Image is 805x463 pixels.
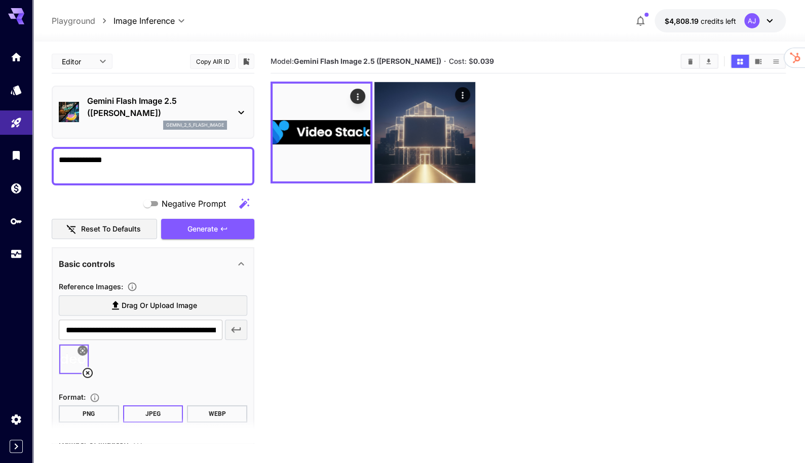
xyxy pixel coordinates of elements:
[10,248,22,260] div: Usage
[59,295,247,316] label: Drag or upload image
[744,13,759,28] div: AJ
[655,9,786,32] button: $4,808.18694AJ
[242,55,251,67] button: Add to library
[52,219,157,240] button: Reset to defaults
[10,182,22,195] div: Wallet
[10,117,22,129] div: Playground
[10,413,22,426] div: Settings
[52,15,95,27] a: Playground
[273,84,370,181] img: 9k=
[665,17,701,25] span: $4,808.19
[62,56,93,67] span: Editor
[10,149,22,162] div: Library
[271,57,441,65] span: Model:
[731,55,749,68] button: Show media in grid view
[59,91,247,134] div: Gemini Flash Image 2.5 ([PERSON_NAME])gemini_2_5_flash_image
[665,16,736,26] div: $4,808.18694
[123,405,183,422] button: JPEG
[113,15,175,27] span: Image Inference
[350,89,365,104] div: Actions
[190,54,236,69] button: Copy AIR ID
[52,15,113,27] nav: breadcrumb
[10,440,23,453] button: Expand sidebar
[681,55,699,68] button: Clear All
[10,84,22,96] div: Models
[59,393,86,401] span: Format :
[701,17,736,25] span: credits left
[86,393,104,403] button: Choose the file format for the output image.
[767,55,785,68] button: Show media in list view
[749,55,767,68] button: Show media in video view
[59,252,247,276] div: Basic controls
[166,122,224,129] p: gemini_2_5_flash_image
[87,95,227,119] p: Gemini Flash Image 2.5 ([PERSON_NAME])
[10,215,22,227] div: API Keys
[122,299,197,312] span: Drag or upload image
[161,219,254,240] button: Generate
[449,57,494,65] span: Cost: $
[680,54,718,69] div: Clear AllDownload All
[162,198,226,210] span: Negative Prompt
[123,282,141,292] button: Upload a reference image to guide the result. This is needed for Image-to-Image or Inpainting. Su...
[444,55,446,67] p: ·
[59,258,115,270] p: Basic controls
[59,405,119,422] button: PNG
[730,54,786,69] div: Show media in grid viewShow media in video viewShow media in list view
[374,82,475,183] img: 2Q==
[187,405,247,422] button: WEBP
[10,51,22,63] div: Home
[187,223,218,236] span: Generate
[59,282,123,291] span: Reference Images :
[455,87,470,102] div: Actions
[700,55,717,68] button: Download All
[294,57,441,65] b: Gemini Flash Image 2.5 ([PERSON_NAME])
[473,57,494,65] b: 0.039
